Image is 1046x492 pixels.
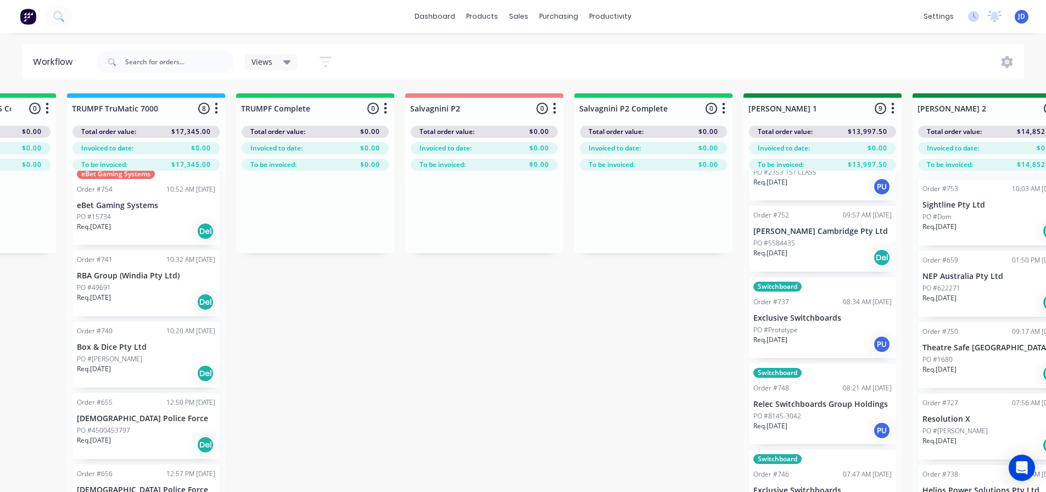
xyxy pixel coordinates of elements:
div: 09:57 AM [DATE] [843,210,892,220]
span: $0.00 [529,143,549,153]
div: productivity [584,8,637,25]
p: Req. [DATE] [77,222,111,232]
span: Views [251,56,272,68]
p: Req. [DATE] [753,248,787,258]
div: eBet Gaming SystemsOrder #75410:52 AM [DATE]eBet Gaming SystemsPO #15734Req.[DATE]Del [72,165,220,245]
span: $0.00 [529,160,549,170]
span: $0.00 [529,127,549,137]
p: Req. [DATE] [753,421,787,431]
p: eBet Gaming Systems [77,201,215,210]
p: [DEMOGRAPHIC_DATA] Police Force [77,414,215,423]
div: 10:20 AM [DATE] [166,326,215,336]
div: 10:32 AM [DATE] [166,255,215,265]
div: 12:50 PM [DATE] [166,398,215,407]
a: dashboard [409,8,461,25]
div: Switchboard [753,368,802,378]
span: $0.00 [698,127,718,137]
div: Order #752 [753,210,789,220]
div: Order #754 [77,185,113,194]
p: Req. [DATE] [77,435,111,445]
span: Total order value: [81,127,136,137]
p: Req. [DATE] [77,364,111,374]
div: Order #659 [922,255,958,265]
span: $0.00 [698,143,718,153]
div: Switchboard [753,282,802,292]
p: PO #[PERSON_NAME] [77,354,142,364]
div: Order #737 [753,297,789,307]
span: To be invoiced: [758,160,804,170]
span: Total order value: [589,127,644,137]
p: Req. [DATE] [922,365,956,374]
span: Total order value: [927,127,982,137]
div: Order #656 [77,469,113,479]
p: PO #49691 [77,283,111,293]
p: Relec Switchboards Group Holdings [753,400,892,409]
span: Invoiced to date: [419,143,472,153]
div: purchasing [534,8,584,25]
div: Order #74110:32 AM [DATE]RBA Group (Windia Pty Ltd)PO #49691Req.[DATE]Del [72,250,220,316]
div: PU [873,178,891,195]
div: Order #741 [77,255,113,265]
div: Open Intercom Messenger [1009,455,1035,481]
span: $0.00 [698,160,718,170]
span: $13,997.50 [848,160,887,170]
span: $0.00 [868,143,887,153]
span: $13,997.50 [848,127,887,137]
div: Del [197,222,214,240]
div: Order #748 [753,383,789,393]
input: Search for orders... [125,51,234,73]
p: PO #2353 1ST CLASS [753,167,816,177]
img: Factory [20,8,36,25]
div: Order #74010:20 AM [DATE]Box & Dice Pty LtdPO #[PERSON_NAME]Req.[DATE]Del [72,322,220,388]
div: Del [873,249,891,266]
p: Req. [DATE] [922,436,956,446]
p: PO #622271 [922,283,960,293]
div: Del [197,436,214,454]
span: Total order value: [758,127,813,137]
span: $0.00 [22,143,42,153]
span: $0.00 [360,143,380,153]
p: PO #15734 [77,212,111,222]
div: Del [197,365,214,382]
div: Order #746 [753,469,789,479]
span: $17,345.00 [171,160,211,170]
div: eBet Gaming Systems [77,169,155,179]
div: 08:34 AM [DATE] [843,297,892,307]
p: RBA Group (Windia Pty Ltd) [77,271,215,281]
div: Order #738 [922,469,958,479]
p: [PERSON_NAME] Cambridge Pty Ltd [753,227,892,236]
span: To be invoiced: [250,160,297,170]
p: Box & Dice Pty Ltd [77,343,215,352]
p: Req. [DATE] [753,335,787,345]
span: Total order value: [250,127,305,137]
p: Req. [DATE] [77,293,111,303]
div: sales [504,8,534,25]
span: To be invoiced: [927,160,973,170]
span: Invoiced to date: [758,143,810,153]
div: PU [873,422,891,439]
p: Req. [DATE] [922,222,956,232]
span: $0.00 [360,160,380,170]
span: Invoiced to date: [250,143,303,153]
span: To be invoiced: [81,160,127,170]
p: PO #8145-3042 [753,411,801,421]
div: Order #65512:50 PM [DATE][DEMOGRAPHIC_DATA] Police ForcePO #4500453797Req.[DATE]Del [72,393,220,459]
span: $0.00 [22,160,42,170]
p: PO #Dom [922,212,952,222]
span: To be invoiced: [589,160,635,170]
div: 08:21 AM [DATE] [843,383,892,393]
div: SwitchboardOrder #73708:34 AM [DATE]Exclusive SwitchboardsPO #PrototypeReq.[DATE]PU [749,277,896,358]
div: PU [873,336,891,353]
p: PO #Prototype [753,325,798,335]
p: PO #5584435 [753,238,795,248]
span: $0.00 [360,127,380,137]
span: Total order value: [419,127,474,137]
div: 07:47 AM [DATE] [843,469,892,479]
span: $0.00 [191,143,211,153]
span: Invoiced to date: [927,143,979,153]
div: Switchboard [753,454,802,464]
span: $0.00 [22,127,42,137]
div: Order #753 [922,184,958,194]
div: Order #655 [77,398,113,407]
div: SwitchboardOrder #74808:21 AM [DATE]Relec Switchboards Group HoldingsPO #8145-3042Req.[DATE]PU [749,364,896,444]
